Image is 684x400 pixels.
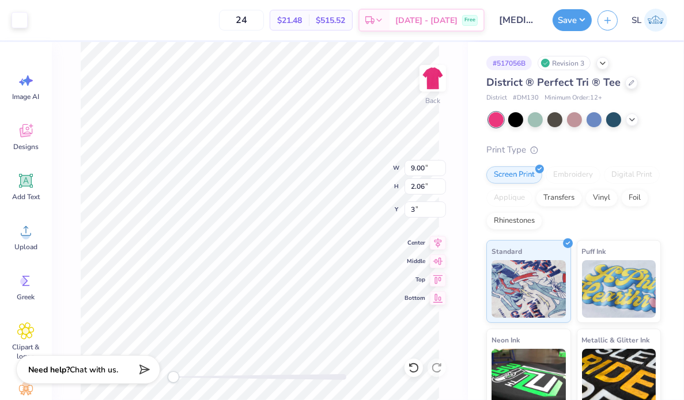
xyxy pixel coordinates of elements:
strong: Need help? [28,364,70,375]
span: Upload [14,242,37,252]
a: SL [626,9,672,32]
input: Untitled Design [490,9,547,32]
span: Designs [13,142,39,151]
input: – – [219,10,264,31]
span: Puff Ink [582,245,606,257]
span: Add Text [12,192,40,201]
span: Free [464,16,475,24]
button: Save [553,9,592,31]
div: Back [425,96,440,106]
span: Top [405,275,425,284]
div: Embroidery [546,166,600,184]
span: Metallic & Glitter Ink [582,334,650,346]
span: Image AI [13,92,40,101]
span: District [486,93,507,103]
img: Puff Ink [582,260,656,318]
div: Accessibility label [168,371,179,383]
img: Back [421,67,444,90]
div: Foil [621,189,648,207]
div: Vinyl [585,189,618,207]
span: [DATE] - [DATE] [395,14,458,26]
span: # DM130 [513,93,539,103]
span: District ® Perfect Tri ® Tee [486,75,621,89]
div: Transfers [536,189,582,207]
div: Revision 3 [538,56,591,70]
div: Rhinestones [486,212,542,230]
div: Digital Print [604,166,660,184]
span: $515.52 [316,14,345,26]
img: Sheena Mae Loyola [644,9,667,32]
span: SL [632,14,641,27]
span: Clipart & logos [7,342,45,361]
img: Standard [492,260,566,318]
span: Center [405,238,425,247]
span: Greek [17,292,35,302]
span: Minimum Order: 12 + [545,93,602,103]
span: Standard [492,245,522,257]
div: # 517056B [486,56,532,70]
span: Chat with us. [70,364,118,375]
span: $21.48 [277,14,302,26]
span: Neon Ink [492,334,520,346]
div: Screen Print [486,166,542,184]
span: Middle [405,257,425,266]
div: Print Type [486,143,661,157]
div: Applique [486,189,532,207]
span: Bottom [405,294,425,303]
